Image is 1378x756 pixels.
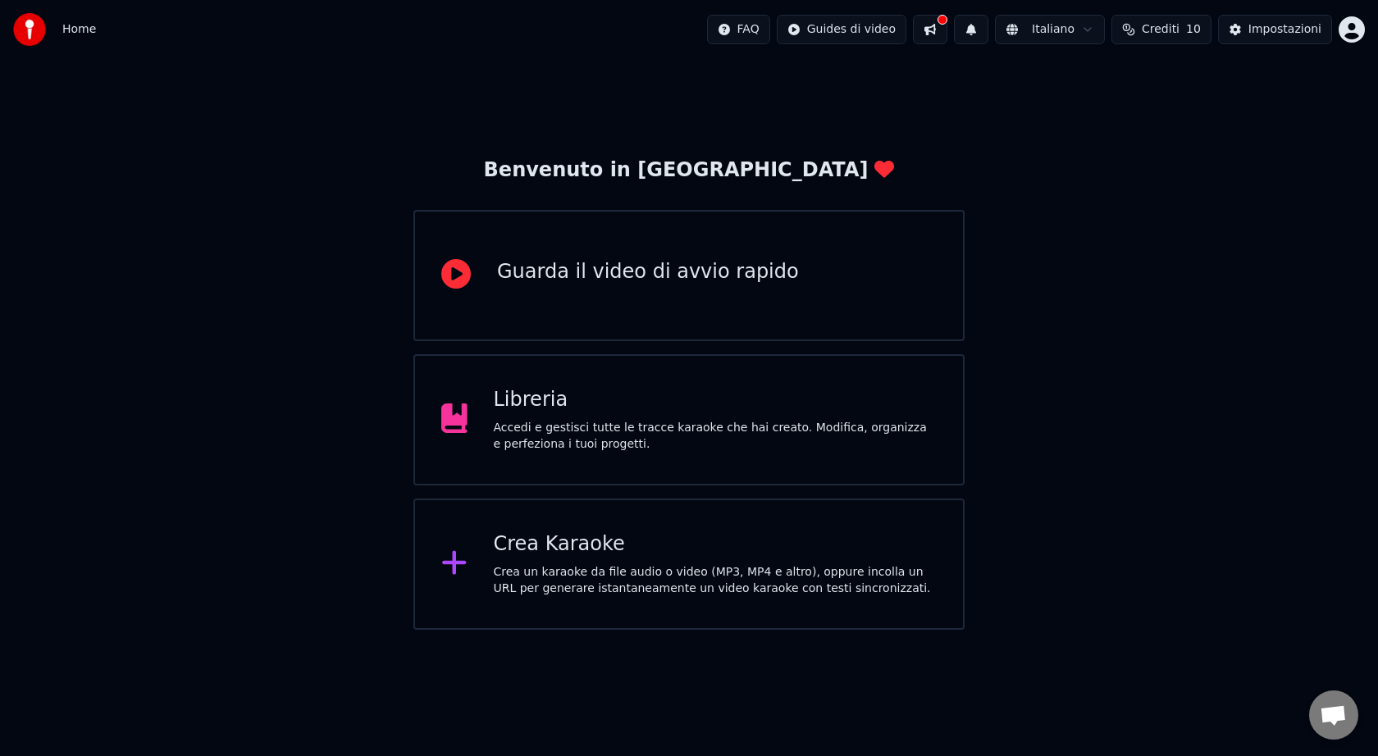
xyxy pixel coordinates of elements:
[1218,15,1332,44] button: Impostazioni
[1186,21,1201,38] span: 10
[494,387,938,413] div: Libreria
[777,15,906,44] button: Guides di video
[494,420,938,453] div: Accedi e gestisci tutte le tracce karaoke che hai creato. Modifica, organizza e perfeziona i tuoi...
[494,531,938,558] div: Crea Karaoke
[484,157,895,184] div: Benvenuto in [GEOGRAPHIC_DATA]
[1111,15,1211,44] button: Crediti10
[62,21,96,38] span: Home
[62,21,96,38] nav: breadcrumb
[13,13,46,46] img: youka
[707,15,770,44] button: FAQ
[1142,21,1180,38] span: Crediti
[494,564,938,597] div: Crea un karaoke da file audio o video (MP3, MP4 e altro), oppure incolla un URL per generare ista...
[1309,690,1358,740] div: Aprire la chat
[1248,21,1321,38] div: Impostazioni
[497,259,799,285] div: Guarda il video di avvio rapido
